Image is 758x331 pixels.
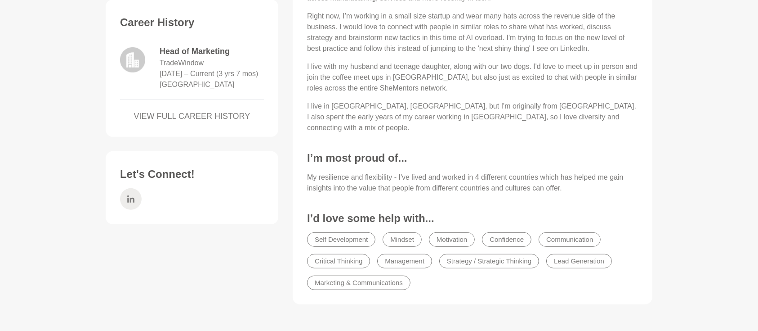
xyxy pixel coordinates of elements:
[120,47,145,73] img: logo
[120,16,264,29] h3: Career History
[307,172,638,194] p: My resilience and flexibility - I've lived and worked in 4 different countries which has helped m...
[160,45,264,58] dd: Head of Marketing
[120,110,264,122] a: VIEW FULL CAREER HISTORY
[160,70,258,77] time: [DATE] – Current (3 yrs 7 mos)
[307,212,638,225] h3: I’d love some help with...
[120,188,142,210] a: LinkedIn
[160,68,258,79] dd: March 2022 – Current (3 yrs 7 mos)
[307,11,638,54] p: Right now, I’m working in a small size startup and wear many hats across the revenue side of the ...
[307,151,638,165] h3: I’m most proud of...
[160,58,204,68] dd: TradeWindow
[307,61,638,94] p: I live with my husband and teenage daughter, along with our two dogs. I'd love to meet up in pers...
[160,79,235,90] dd: [GEOGRAPHIC_DATA]
[307,101,638,133] p: I live in [GEOGRAPHIC_DATA], [GEOGRAPHIC_DATA], but I'm originally from [GEOGRAPHIC_DATA]. I also...
[120,168,264,181] h3: Let's Connect!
